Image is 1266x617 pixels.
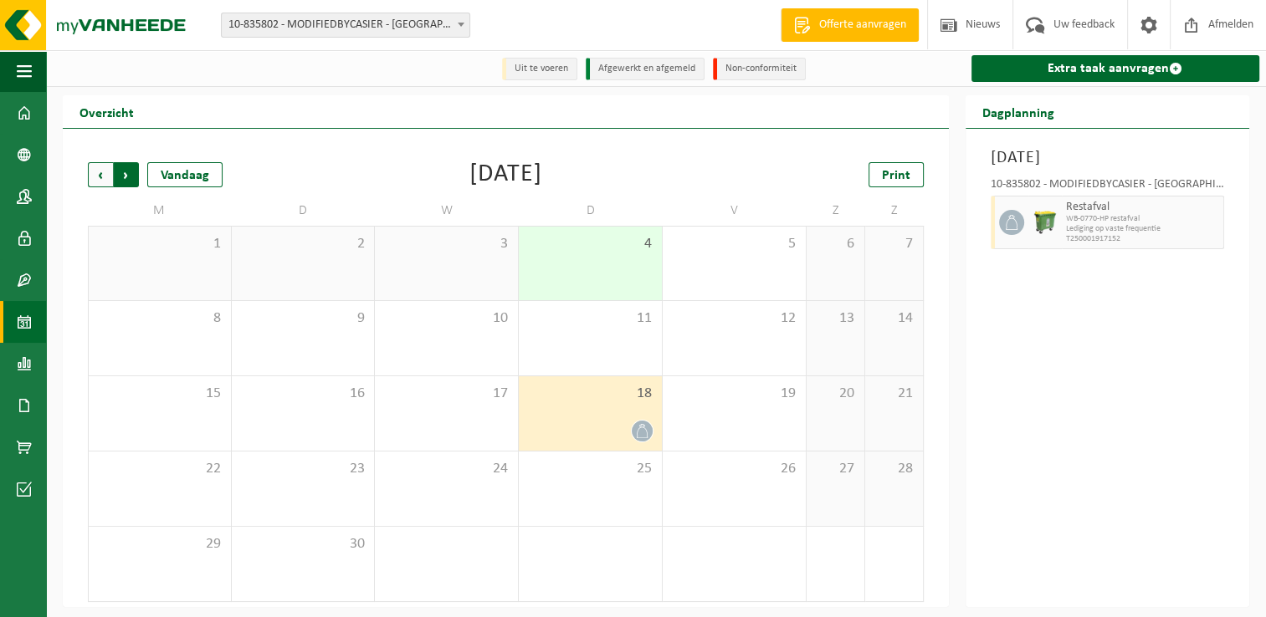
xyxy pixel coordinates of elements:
[469,162,542,187] div: [DATE]
[97,309,223,328] span: 8
[383,460,510,478] span: 24
[671,235,797,253] span: 5
[971,55,1260,82] a: Extra taak aanvragen
[97,235,223,253] span: 1
[1066,201,1220,214] span: Restafval
[807,196,865,226] td: Z
[240,460,366,478] span: 23
[815,460,856,478] span: 27
[815,17,910,33] span: Offerte aanvragen
[527,460,654,478] span: 25
[874,309,915,328] span: 14
[865,196,924,226] td: Z
[991,145,1225,171] h3: [DATE]
[232,196,376,226] td: D
[88,196,232,226] td: M
[874,460,915,478] span: 28
[671,385,797,403] span: 19
[527,235,654,253] span: 4
[383,235,510,253] span: 3
[240,385,366,403] span: 16
[240,535,366,553] span: 30
[663,196,807,226] td: V
[383,385,510,403] span: 17
[88,162,113,187] span: Vorige
[527,385,654,403] span: 18
[97,535,223,553] span: 29
[671,460,797,478] span: 26
[1033,210,1058,235] img: WB-0770-HPE-GN-50
[1066,234,1220,244] span: T250001917152
[815,309,856,328] span: 13
[527,309,654,328] span: 11
[519,196,663,226] td: D
[63,95,151,128] h2: Overzicht
[874,385,915,403] span: 21
[874,235,915,253] span: 7
[97,385,223,403] span: 15
[869,162,924,187] a: Print
[882,169,910,182] span: Print
[671,309,797,328] span: 12
[502,58,577,80] li: Uit te voeren
[97,460,223,478] span: 22
[375,196,519,226] td: W
[114,162,139,187] span: Volgende
[221,13,470,38] span: 10-835802 - MODIFIEDBYCASIER - MOORSELE
[1066,214,1220,224] span: WB-0770-HP restafval
[586,58,705,80] li: Afgewerkt en afgemeld
[240,235,366,253] span: 2
[147,162,223,187] div: Vandaag
[713,58,806,80] li: Non-conformiteit
[815,235,856,253] span: 6
[781,8,919,42] a: Offerte aanvragen
[1066,224,1220,234] span: Lediging op vaste frequentie
[222,13,469,37] span: 10-835802 - MODIFIEDBYCASIER - MOORSELE
[383,309,510,328] span: 10
[966,95,1071,128] h2: Dagplanning
[991,179,1225,196] div: 10-835802 - MODIFIEDBYCASIER - [GEOGRAPHIC_DATA]
[815,385,856,403] span: 20
[240,309,366,328] span: 9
